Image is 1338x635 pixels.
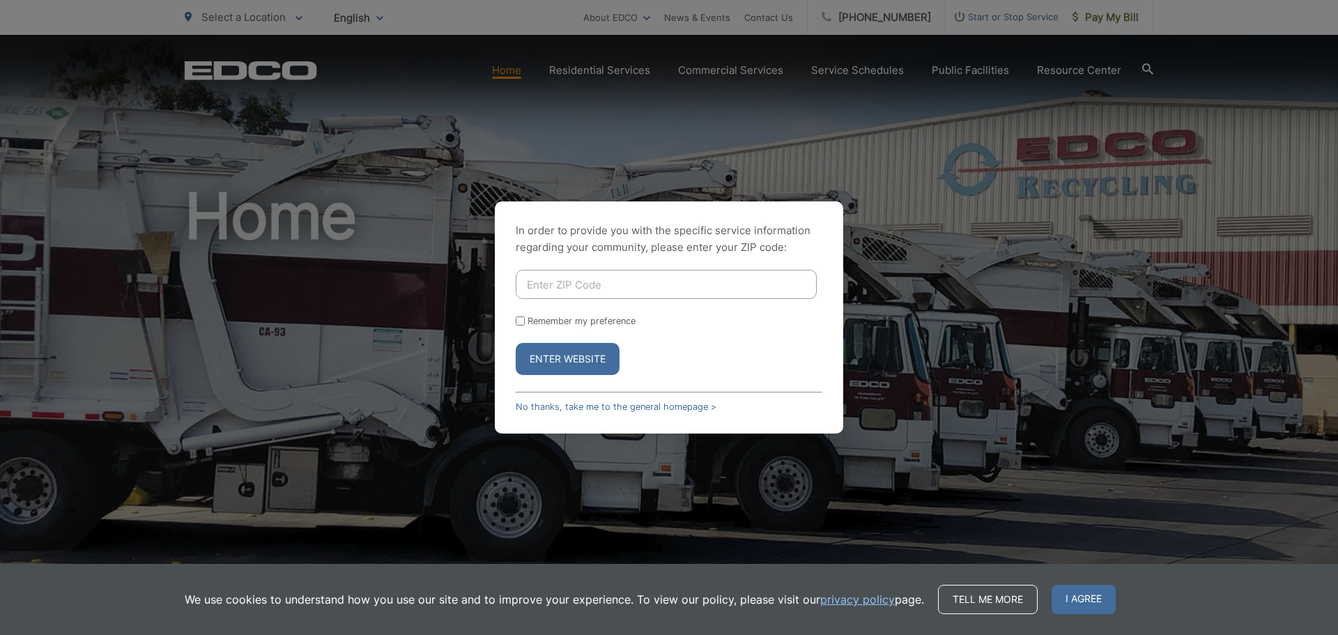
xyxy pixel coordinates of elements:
[938,585,1038,614] a: Tell me more
[185,591,924,608] p: We use cookies to understand how you use our site and to improve your experience. To view our pol...
[820,591,895,608] a: privacy policy
[516,222,822,256] p: In order to provide you with the specific service information regarding your community, please en...
[516,270,817,299] input: Enter ZIP Code
[528,316,636,326] label: Remember my preference
[516,343,620,375] button: Enter Website
[516,401,716,412] a: No thanks, take me to the general homepage >
[1052,585,1116,614] span: I agree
